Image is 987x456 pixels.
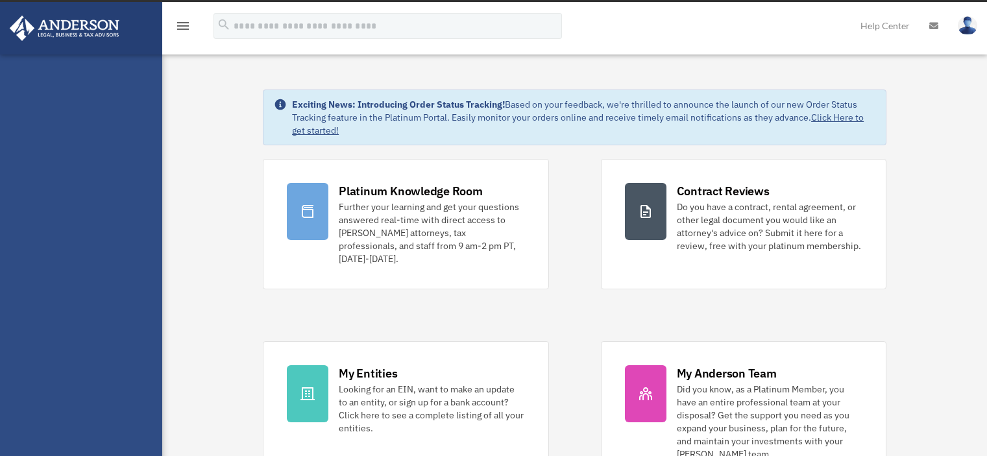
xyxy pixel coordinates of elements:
img: User Pic [958,16,977,35]
div: Further your learning and get your questions answered real-time with direct access to [PERSON_NAM... [339,200,524,265]
div: Platinum Knowledge Room [339,183,483,199]
div: My Anderson Team [677,365,777,381]
div: Based on your feedback, we're thrilled to announce the launch of our new Order Status Tracking fe... [292,98,875,137]
div: Contract Reviews [677,183,770,199]
div: Looking for an EIN, want to make an update to an entity, or sign up for a bank account? Click her... [339,383,524,435]
a: Contract Reviews Do you have a contract, rental agreement, or other legal document you would like... [601,159,886,289]
a: Platinum Knowledge Room Further your learning and get your questions answered real-time with dire... [263,159,548,289]
i: menu [175,18,191,34]
div: My Entities [339,365,397,381]
a: menu [175,23,191,34]
strong: Exciting News: Introducing Order Status Tracking! [292,99,505,110]
div: Do you have a contract, rental agreement, or other legal document you would like an attorney's ad... [677,200,862,252]
img: Anderson Advisors Platinum Portal [6,16,123,41]
i: search [217,18,231,32]
a: Click Here to get started! [292,112,864,136]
